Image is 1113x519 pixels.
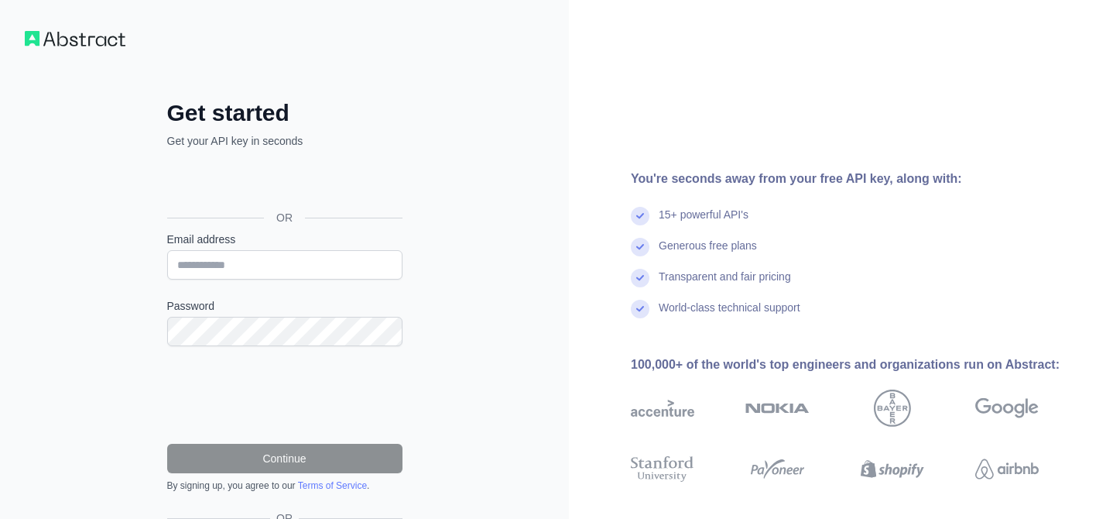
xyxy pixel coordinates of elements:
[167,232,402,247] label: Email address
[167,479,402,492] div: By signing up, you agree to our .
[874,390,911,427] img: bayer
[975,390,1039,427] img: google
[975,453,1039,485] img: airbnb
[631,453,694,485] img: stanford university
[631,390,694,427] img: accenture
[264,210,305,225] span: OR
[167,298,402,314] label: Password
[167,133,402,149] p: Get your API key in seconds
[631,207,649,225] img: check mark
[861,453,924,485] img: shopify
[167,444,402,473] button: Continue
[659,238,757,269] div: Generous free plans
[745,390,809,427] img: nokia
[167,99,402,127] h2: Get started
[659,300,800,331] div: World-class technical support
[631,170,1088,188] div: You're seconds away from your free API key, along with:
[631,300,649,318] img: check mark
[631,356,1088,374] div: 100,000+ of the world's top engineers and organizations run on Abstract:
[659,269,791,300] div: Transparent and fair pricing
[159,166,407,200] iframe: Sign in with Google Button
[25,31,125,46] img: Workflow
[659,207,748,238] div: 15+ powerful API's
[167,365,402,425] iframe: reCAPTCHA
[631,269,649,287] img: check mark
[745,453,809,485] img: payoneer
[298,480,367,491] a: Terms of Service
[631,238,649,256] img: check mark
